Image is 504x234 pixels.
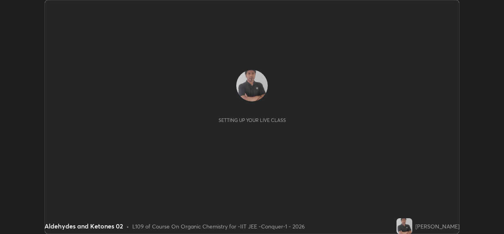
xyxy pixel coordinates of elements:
div: Setting up your live class [219,117,286,123]
img: fc3e8d29f02343ad861eeaeadd1832a7.jpg [236,70,268,101]
div: L109 of Course On Organic Chemistry for -IIT JEE -Conquer-1 - 2026 [132,222,305,230]
img: fc3e8d29f02343ad861eeaeadd1832a7.jpg [397,218,412,234]
div: • [126,222,129,230]
div: Aldehydes and Ketones 02 [44,221,123,231]
div: [PERSON_NAME] [415,222,460,230]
